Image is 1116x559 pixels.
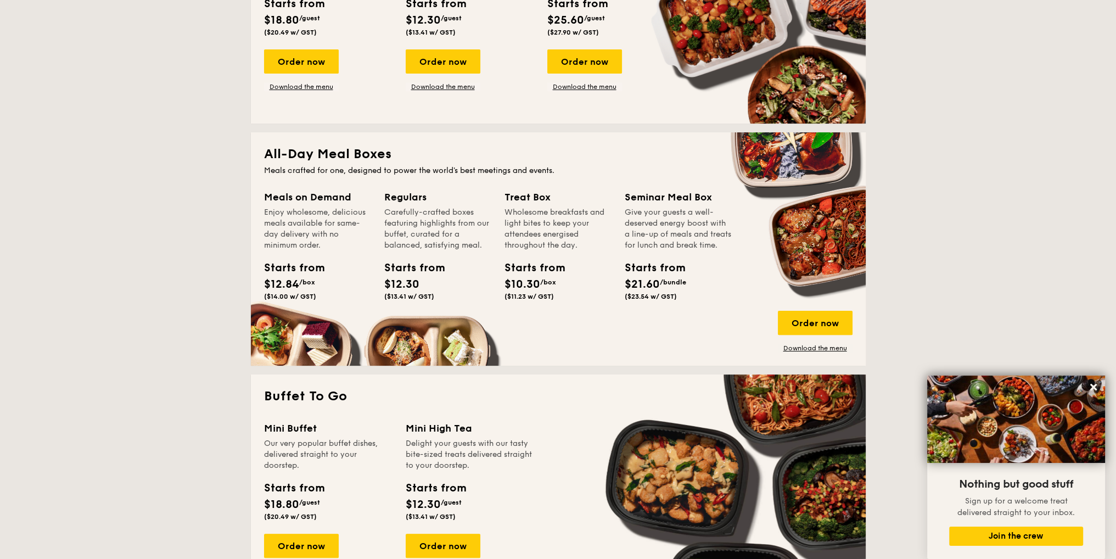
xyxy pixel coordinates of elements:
[264,438,392,471] div: Our very popular buffet dishes, delivered straight to your doorstep.
[264,82,339,91] a: Download the menu
[406,498,441,511] span: $12.30
[406,82,480,91] a: Download the menu
[384,189,491,205] div: Regulars
[406,480,466,496] div: Starts from
[264,534,339,558] div: Order now
[949,527,1083,546] button: Join the crew
[384,293,434,300] span: ($13.41 w/ GST)
[625,207,732,251] div: Give your guests a well-deserved energy boost with a line-up of meals and treats for lunch and br...
[264,165,853,176] div: Meals crafted for one, designed to power the world's best meetings and events.
[441,14,462,22] span: /guest
[384,278,419,291] span: $12.30
[1085,378,1102,396] button: Close
[957,496,1075,517] span: Sign up for a welcome treat delivered straight to your inbox.
[547,82,622,91] a: Download the menu
[660,278,686,286] span: /bundle
[264,146,853,163] h2: All-Day Meal Boxes
[264,388,853,405] h2: Buffet To Go
[264,207,371,251] div: Enjoy wholesome, delicious meals available for same-day delivery with no minimum order.
[299,278,315,286] span: /box
[625,189,732,205] div: Seminar Meal Box
[625,278,660,291] span: $21.60
[959,478,1073,491] span: Nothing but good stuff
[264,480,324,496] div: Starts from
[778,311,853,335] div: Order now
[406,14,441,27] span: $12.30
[264,14,299,27] span: $18.80
[264,498,299,511] span: $18.80
[547,29,599,36] span: ($27.90 w/ GST)
[264,421,392,436] div: Mini Buffet
[299,499,320,506] span: /guest
[504,293,554,300] span: ($11.23 w/ GST)
[264,189,371,205] div: Meals on Demand
[406,29,456,36] span: ($13.41 w/ GST)
[384,207,491,251] div: Carefully-crafted boxes featuring highlights from our buffet, curated for a balanced, satisfying ...
[584,14,605,22] span: /guest
[264,29,317,36] span: ($20.49 w/ GST)
[264,278,299,291] span: $12.84
[504,207,612,251] div: Wholesome breakfasts and light bites to keep your attendees energised throughout the day.
[547,14,584,27] span: $25.60
[264,49,339,74] div: Order now
[264,513,317,521] span: ($20.49 w/ GST)
[927,376,1105,463] img: DSC07876-Edit02-Large.jpeg
[547,49,622,74] div: Order now
[264,293,316,300] span: ($14.00 w/ GST)
[778,344,853,353] a: Download the menu
[299,14,320,22] span: /guest
[406,49,480,74] div: Order now
[504,189,612,205] div: Treat Box
[264,260,313,276] div: Starts from
[625,293,677,300] span: ($23.54 w/ GST)
[540,278,556,286] span: /box
[384,260,434,276] div: Starts from
[504,260,554,276] div: Starts from
[625,260,674,276] div: Starts from
[504,278,540,291] span: $10.30
[406,438,534,471] div: Delight your guests with our tasty bite-sized treats delivered straight to your doorstep.
[406,534,480,558] div: Order now
[406,421,534,436] div: Mini High Tea
[441,499,462,506] span: /guest
[406,513,456,521] span: ($13.41 w/ GST)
